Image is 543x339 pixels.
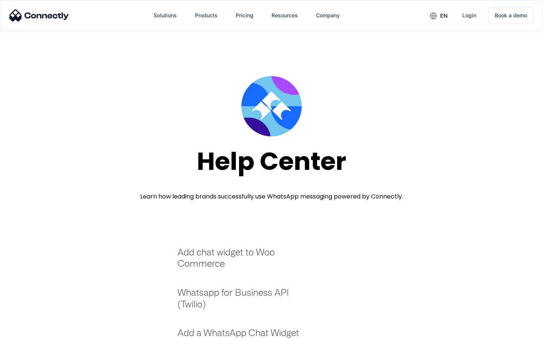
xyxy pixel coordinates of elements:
[178,287,309,317] a: Whatsapp for Business API (Twilio)
[197,148,346,175] div: Help Center
[440,11,448,21] div: en
[230,6,259,24] a: Pricing
[316,10,340,21] div: Company
[195,10,218,21] div: Products
[178,246,309,277] a: Add chat widget to Woo Commerce
[153,10,177,21] div: Solutions
[140,192,403,201] div: Learn how leading brands successfully use WhatsApp messaging powered by Connectly.
[462,10,476,21] div: Login
[236,10,253,21] div: Pricing
[456,6,482,24] a: Login
[8,326,45,336] aside: Language selected: English
[15,326,45,336] ul: Language list
[271,10,298,21] div: Resources
[488,7,534,24] a: Book a demo
[9,9,69,21] img: Connectly Logo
